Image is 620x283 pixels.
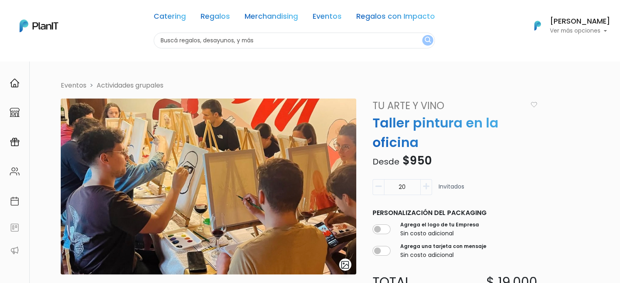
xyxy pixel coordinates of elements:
a: Regalos [201,13,230,23]
label: Agrega una tarjeta con mensaje [400,243,486,250]
p: Sin costo adicional [400,251,486,259]
img: gallery-light [340,260,350,270]
p: Invitados [439,182,464,198]
img: people-662611757002400ad9ed0e3c099ab2801c6687ba6c219adb57efc949bc21e19d.svg [10,167,20,176]
li: Eventos [61,81,86,90]
a: Catering [154,13,186,23]
img: PlanIt Logo [20,20,58,32]
a: Merchandising [245,13,298,23]
p: Ver más opciones [550,28,610,34]
img: campaigns-02234683943229c281be62815700db0a1741e53638e28bf9629b52c665b00959.svg [10,137,20,147]
span: Desde [373,156,399,167]
p: Taller pintura en la oficina [368,113,542,152]
label: Agrega el logo de tu Empresa [400,221,479,228]
button: PlanIt Logo [PERSON_NAME] Ver más opciones [524,15,610,36]
input: Buscá regalos, desayunos, y más [154,33,435,48]
img: calendar-87d922413cdce8b2cf7b7f5f62616a5cf9e4887200fb71536465627b3292af00.svg [10,196,20,206]
p: Sin costo adicional [400,229,479,238]
a: Regalos con Impacto [356,13,435,23]
p: Personalización del packaging [373,208,537,218]
a: Eventos [313,13,342,23]
img: feedback-78b5a0c8f98aac82b08bfc38622c3050aee476f2c9584af64705fc4e61158814.svg [10,223,20,233]
img: marketplace-4ceaa7011d94191e9ded77b95e3339b90024bf715f7c57f8cf31f2d8c509eaba.svg [10,107,20,117]
span: $950 [402,153,432,169]
img: PlanIt Logo [529,17,547,35]
img: search_button-432b6d5273f82d61273b3651a40e1bd1b912527efae98b1b7a1b2c0702e16a8d.svg [425,37,431,44]
a: Actividades grupales [97,81,163,90]
img: D6814F5D-7A98-45F1-976D-876BABEF358B.jpeg [61,99,356,274]
img: partners-52edf745621dab592f3b2c58e3bca9d71375a7ef29c3b500c9f145b62cc070d4.svg [10,246,20,255]
img: home-e721727adea9d79c4d83392d1f703f7f8bce08238fde08b1acbfd93340b81755.svg [10,78,20,88]
nav: breadcrumb [56,81,579,92]
h6: [PERSON_NAME] [550,18,610,25]
a: TU ARTE Y VINO [368,99,527,113]
img: heart_icon [531,102,537,107]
